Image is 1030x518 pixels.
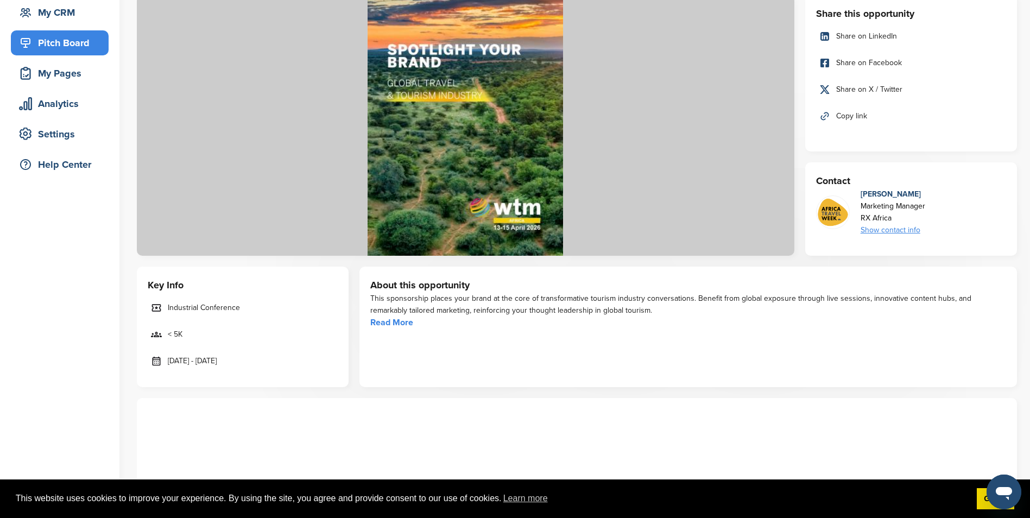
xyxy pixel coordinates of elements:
[370,317,413,328] a: Read More
[977,488,1014,510] a: dismiss cookie message
[16,155,109,174] div: Help Center
[861,200,925,212] div: Marketing Manager
[370,293,1006,317] div: This sponsorship places your brand at the core of transformative tourism industry conversations. ...
[148,277,338,293] h3: Key Info
[861,188,925,200] div: [PERSON_NAME]
[16,64,109,83] div: My Pages
[816,78,1006,101] a: Share on X / Twitter
[816,25,1006,48] a: Share on LinkedIn
[836,30,897,42] span: Share on LinkedIn
[861,224,925,236] div: Show contact info
[16,124,109,144] div: Settings
[836,57,902,69] span: Share on Facebook
[168,329,182,340] span: < 5K
[861,212,925,224] div: RX Africa
[816,173,1006,188] h3: Contact
[16,3,109,22] div: My CRM
[817,196,849,229] img: Atw logo colour
[168,302,240,314] span: Industrial Conference
[168,355,217,367] span: [DATE] - [DATE]
[16,490,968,507] span: This website uses cookies to improve your experience. By using the site, you agree and provide co...
[836,110,867,122] span: Copy link
[836,84,902,96] span: Share on X / Twitter
[11,91,109,116] a: Analytics
[11,152,109,177] a: Help Center
[370,277,1006,293] h3: About this opportunity
[816,105,1006,128] a: Copy link
[11,30,109,55] a: Pitch Board
[816,6,1006,21] h3: Share this opportunity
[16,33,109,53] div: Pitch Board
[502,490,549,507] a: learn more about cookies
[11,122,109,147] a: Settings
[11,61,109,86] a: My Pages
[816,52,1006,74] a: Share on Facebook
[987,475,1021,509] iframe: Button to launch messaging window
[16,94,109,113] div: Analytics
